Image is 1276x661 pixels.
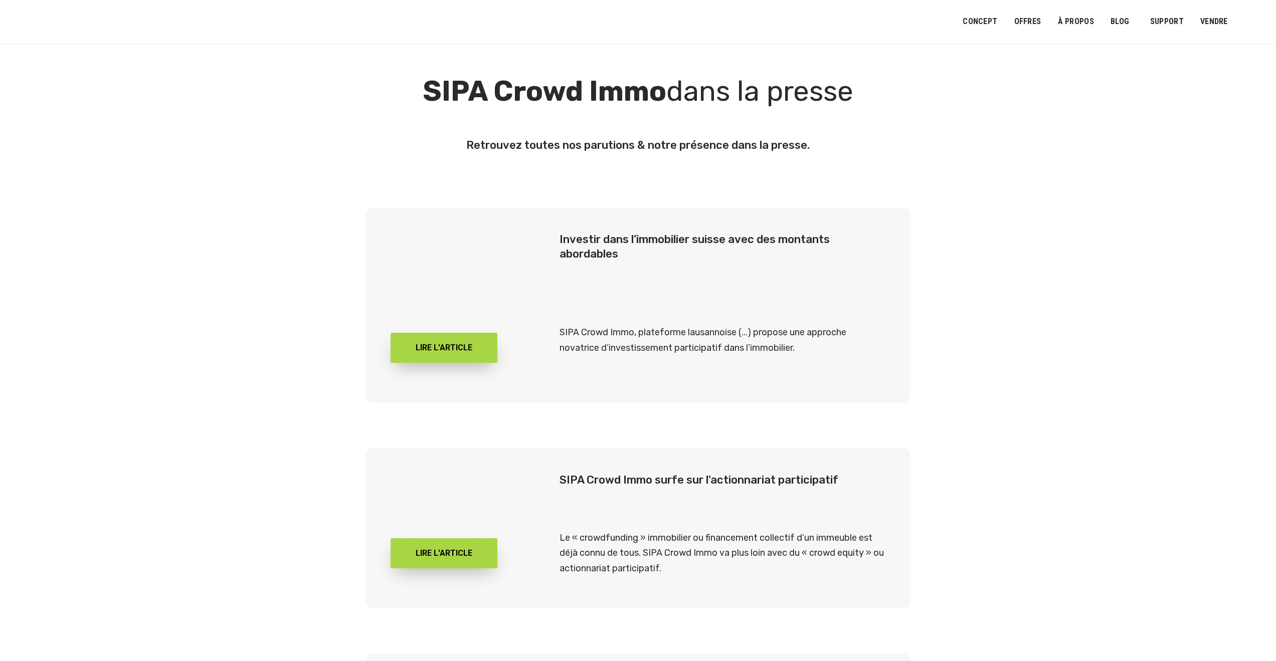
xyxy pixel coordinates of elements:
[15,11,93,36] img: Logo
[963,9,1261,34] nav: Menu principal
[1104,11,1136,33] a: Blog
[293,79,983,103] h1: dans la presse
[391,233,516,290] img: Logo AGEFI
[1248,19,1257,25] img: Français
[1194,11,1234,33] a: VENDRE
[560,233,885,261] h4: Investir dans l’immobilier suisse avec des montants abordables
[391,333,497,363] a: Lire l'article
[1242,12,1264,31] a: Passer à
[1144,11,1190,33] a: SUPPORT
[560,530,885,576] p: Le « crowdfunding » immobilier ou financement collectif d’un immeuble est déjà connu de tous. SIP...
[423,75,666,108] strong: SIPA Crowd Immo
[293,133,983,157] h5: Retrouvez toutes nos parutions & notre présence dans la presse.
[956,11,1004,33] a: Concept
[1051,11,1101,33] a: À PROPOS
[1007,11,1047,33] a: OFFRES
[560,473,885,488] h4: SIPA Crowd Immo surfe sur l'actionnariat participatif
[391,538,497,568] a: Lire l'article
[560,325,885,355] p: SIPA Crowd Immo, plateforme lausannoise (...) propose une approche novatrice d’investissement par...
